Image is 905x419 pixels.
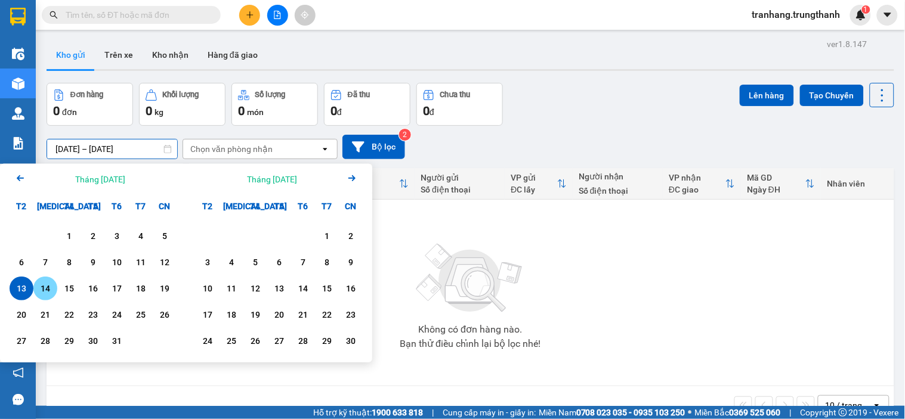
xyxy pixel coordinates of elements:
[223,255,240,269] div: 4
[143,41,198,69] button: Kho nhận
[47,139,177,159] input: Select a date range.
[153,277,177,300] div: Choose Chủ Nhật, tháng 10 19 2025. It's available.
[196,194,220,218] div: T2
[423,104,430,118] span: 0
[247,308,264,322] div: 19
[85,308,101,322] div: 23
[243,277,267,300] div: Choose Thứ Tư, tháng 11 12 2025. It's available.
[109,229,125,243] div: 3
[421,173,499,182] div: Người gửi
[57,224,81,248] div: Choose Thứ Tư, tháng 10 1 2025. It's available.
[199,255,216,269] div: 3
[255,91,286,99] div: Số lượng
[81,194,105,218] div: T5
[342,229,359,243] div: 2
[196,250,220,274] div: Choose Thứ Hai, tháng 11 3 2025. It's available.
[579,172,657,181] div: Người nhận
[291,250,315,274] div: Choose Thứ Sáu, tháng 11 7 2025. It's available.
[826,399,863,411] div: 10 / trang
[132,308,149,322] div: 25
[399,129,411,141] sup: 2
[882,10,893,20] span: caret-down
[132,255,149,269] div: 11
[50,11,58,19] span: search
[129,250,153,274] div: Choose Thứ Bảy, tháng 10 11 2025. It's available.
[13,308,30,322] div: 20
[33,194,57,218] div: [MEDICAL_DATA]
[10,250,33,274] div: Choose Thứ Hai, tháng 10 6 2025. It's available.
[105,329,129,353] div: Choose Thứ Sáu, tháng 10 31 2025. It's available.
[129,224,153,248] div: Choose Thứ Bảy, tháng 10 4 2025. It's available.
[410,237,530,320] img: svg+xml;base64,PHN2ZyBjbGFzcz0ibGlzdC1wbHVnX19zdmciIHhtbG5zPSJodHRwOi8vd3d3LnczLm9yZy8yMDAwL3N2Zy...
[81,224,105,248] div: Choose Thứ Năm, tháng 10 2 2025. It's available.
[295,308,311,322] div: 21
[61,308,78,322] div: 22
[348,91,370,99] div: Đã thu
[511,173,557,182] div: VP gửi
[231,83,318,126] button: Số lượng0món
[153,303,177,327] div: Choose Chủ Nhật, tháng 10 26 2025. It's available.
[291,277,315,300] div: Choose Thứ Sáu, tháng 11 14 2025. It's available.
[747,185,805,194] div: Ngày ĐH
[827,179,888,188] div: Nhân viên
[12,77,24,90] img: warehouse-icon
[238,104,245,118] span: 0
[511,185,557,194] div: ĐC lấy
[267,5,288,26] button: file-add
[163,91,199,99] div: Khối lượng
[47,41,95,69] button: Kho gửi
[669,173,725,182] div: VP nhận
[239,5,260,26] button: plus
[12,107,24,120] img: warehouse-icon
[61,334,78,348] div: 29
[291,329,315,353] div: Choose Thứ Sáu, tháng 11 28 2025. It's available.
[730,408,781,417] strong: 0369 525 060
[345,171,359,185] svg: Arrow Right
[740,85,794,106] button: Lên hàng
[877,5,898,26] button: caret-down
[339,277,363,300] div: Choose Chủ Nhật, tháng 11 16 2025. It's available.
[105,224,129,248] div: Choose Thứ Sáu, tháng 10 3 2025. It's available.
[741,168,821,200] th: Toggle SortBy
[81,329,105,353] div: Choose Thứ Năm, tháng 10 30 2025. It's available.
[267,194,291,218] div: T5
[33,303,57,327] div: Choose Thứ Ba, tháng 10 21 2025. It's available.
[862,5,870,14] sup: 1
[416,83,503,126] button: Chưa thu0đ
[319,229,335,243] div: 1
[37,255,54,269] div: 7
[247,107,264,117] span: món
[81,303,105,327] div: Choose Thứ Năm, tháng 10 23 2025. It's available.
[315,224,339,248] div: Choose Thứ Bảy, tháng 11 1 2025. It's available.
[579,186,657,195] div: Số điện thoại
[247,334,264,348] div: 26
[61,281,78,296] div: 15
[85,281,101,296] div: 16
[109,281,125,296] div: 17
[85,334,101,348] div: 30
[70,91,103,99] div: Đơn hàng
[95,41,143,69] button: Trên xe
[129,303,153,327] div: Choose Thứ Bảy, tháng 10 25 2025. It's available.
[440,91,471,99] div: Chưa thu
[319,308,335,322] div: 22
[146,104,152,118] span: 0
[339,329,363,353] div: Choose Chủ Nhật, tháng 11 30 2025. It's available.
[61,255,78,269] div: 8
[319,281,335,296] div: 15
[443,406,536,419] span: Cung cấp máy in - giấy in:
[345,171,359,187] button: Next month.
[291,303,315,327] div: Choose Thứ Sáu, tháng 11 21 2025. It's available.
[139,83,226,126] button: Khối lượng0kg
[223,281,240,296] div: 11
[13,334,30,348] div: 27
[271,255,288,269] div: 6
[315,277,339,300] div: Choose Thứ Bảy, tháng 11 15 2025. It's available.
[196,277,220,300] div: Choose Thứ Hai, tháng 11 10 2025. It's available.
[267,250,291,274] div: Choose Thứ Năm, tháng 11 6 2025. It's available.
[66,8,206,21] input: Tìm tên, số ĐT hoặc mã đơn
[223,308,240,322] div: 18
[273,11,282,19] span: file-add
[10,277,33,300] div: Selected end date. Thứ Hai, tháng 10 13 2025. It's available.
[505,168,573,200] th: Toggle SortBy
